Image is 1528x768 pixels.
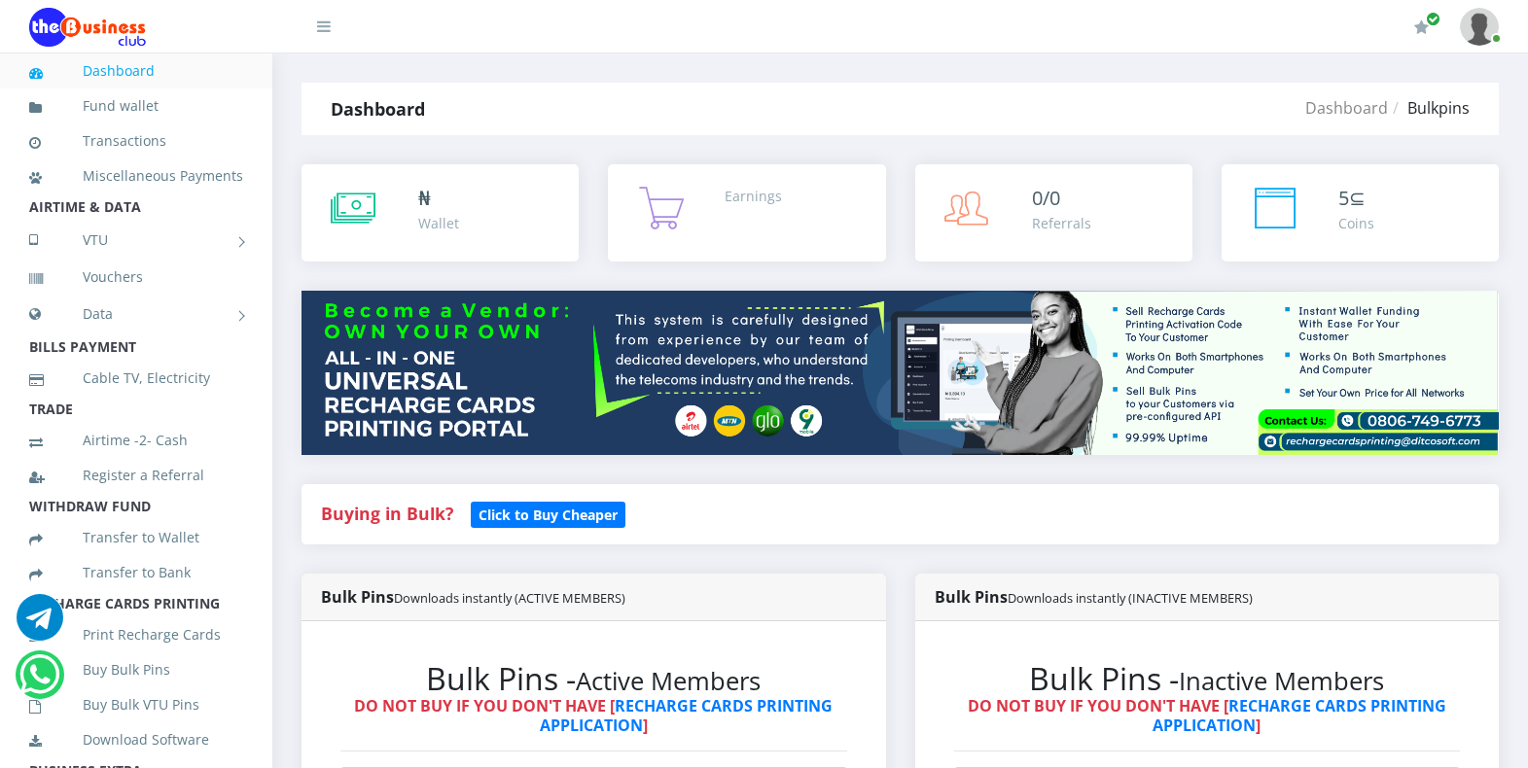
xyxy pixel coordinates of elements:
[479,506,618,524] b: Click to Buy Cheaper
[321,586,625,608] strong: Bulk Pins
[29,647,243,692] a: Buy Bulk Pins
[29,119,243,163] a: Transactions
[1338,185,1349,211] span: 5
[935,586,1253,608] strong: Bulk Pins
[968,695,1446,735] strong: DO NOT BUY IF YOU DON'T HAVE [ ]
[29,418,243,463] a: Airtime -2- Cash
[1414,19,1429,35] i: Renew/Upgrade Subscription
[29,290,243,338] a: Data
[29,154,243,198] a: Miscellaneous Payments
[1032,213,1091,233] div: Referrals
[1305,97,1388,119] a: Dashboard
[321,502,453,525] strong: Buying in Bulk?
[1179,664,1384,698] small: Inactive Members
[540,695,834,735] a: RECHARGE CARDS PRINTING APPLICATION
[1153,695,1446,735] a: RECHARGE CARDS PRINTING APPLICATION
[354,695,833,735] strong: DO NOT BUY IF YOU DON'T HAVE [ ]
[1460,8,1499,46] img: User
[29,682,243,727] a: Buy Bulk VTU Pins
[576,664,761,698] small: Active Members
[29,84,243,128] a: Fund wallet
[29,515,243,560] a: Transfer to Wallet
[1338,213,1374,233] div: Coins
[471,502,625,525] a: Click to Buy Cheaper
[29,612,243,657] a: Print Recharge Cards
[1008,589,1253,607] small: Downloads instantly (INACTIVE MEMBERS)
[1338,184,1374,213] div: ⊆
[394,589,625,607] small: Downloads instantly (ACTIVE MEMBERS)
[302,291,1499,455] img: multitenant_rcp.png
[29,550,243,595] a: Transfer to Bank
[19,666,59,698] a: Chat for support
[725,186,782,206] div: Earnings
[608,164,885,262] a: Earnings
[29,717,243,762] a: Download Software
[29,255,243,299] a: Vouchers
[418,184,459,213] div: ₦
[302,164,579,262] a: ₦ Wallet
[17,609,63,641] a: Chat for support
[29,49,243,93] a: Dashboard
[1426,12,1440,26] span: Renew/Upgrade Subscription
[954,660,1461,697] h2: Bulk Pins -
[340,660,847,697] h2: Bulk Pins -
[29,356,243,401] a: Cable TV, Electricity
[418,213,459,233] div: Wallet
[29,216,243,264] a: VTU
[1032,185,1060,211] span: 0/0
[331,97,425,121] strong: Dashboard
[29,8,146,47] img: Logo
[915,164,1192,262] a: 0/0 Referrals
[29,453,243,498] a: Register a Referral
[1388,96,1470,120] li: Bulkpins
